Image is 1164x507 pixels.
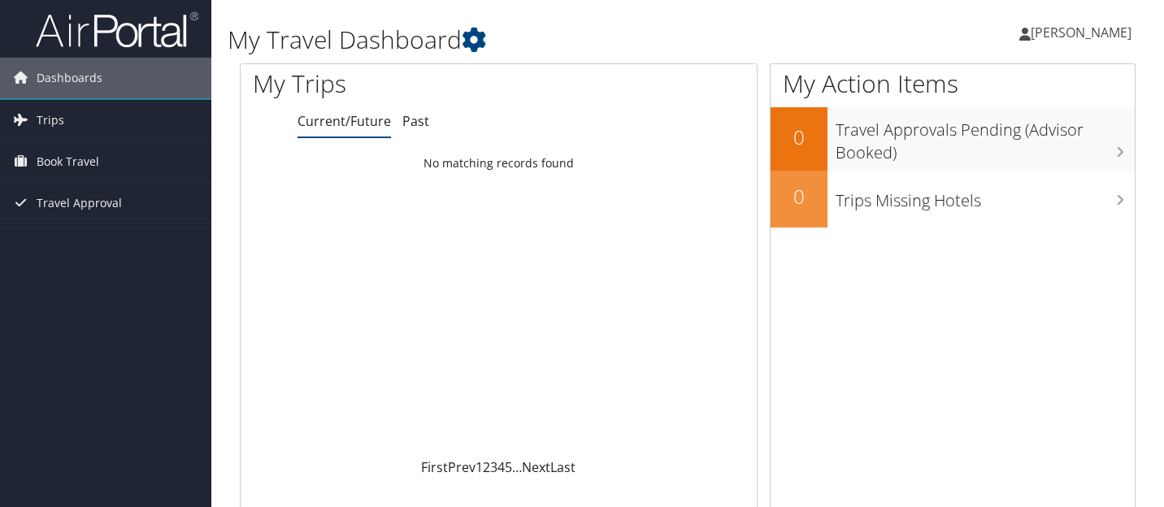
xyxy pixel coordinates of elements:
span: Book Travel [37,141,99,182]
a: Next [522,458,550,476]
span: … [512,458,522,476]
h3: Trips Missing Hotels [836,181,1135,212]
h1: My Travel Dashboard [228,23,841,57]
h3: Travel Approvals Pending (Advisor Booked) [836,110,1135,164]
h2: 0 [771,183,827,210]
a: First [421,458,448,476]
span: Travel Approval [37,183,122,223]
span: [PERSON_NAME] [1031,24,1131,41]
h1: My Action Items [771,67,1135,101]
a: Current/Future [298,112,391,130]
a: Last [550,458,575,476]
h2: 0 [771,123,827,151]
a: 2 [483,458,490,476]
span: Trips [37,100,64,141]
img: airportal-logo.png [36,11,198,49]
span: Dashboards [37,58,102,98]
a: 0Travel Approvals Pending (Advisor Booked) [771,107,1135,170]
td: No matching records found [241,149,757,178]
a: 1 [476,458,483,476]
a: 4 [497,458,505,476]
a: 0Trips Missing Hotels [771,171,1135,227]
h1: My Trips [253,67,529,101]
a: [PERSON_NAME] [1019,8,1148,57]
a: 5 [505,458,512,476]
a: Prev [448,458,476,476]
a: 3 [490,458,497,476]
a: Past [402,112,429,130]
